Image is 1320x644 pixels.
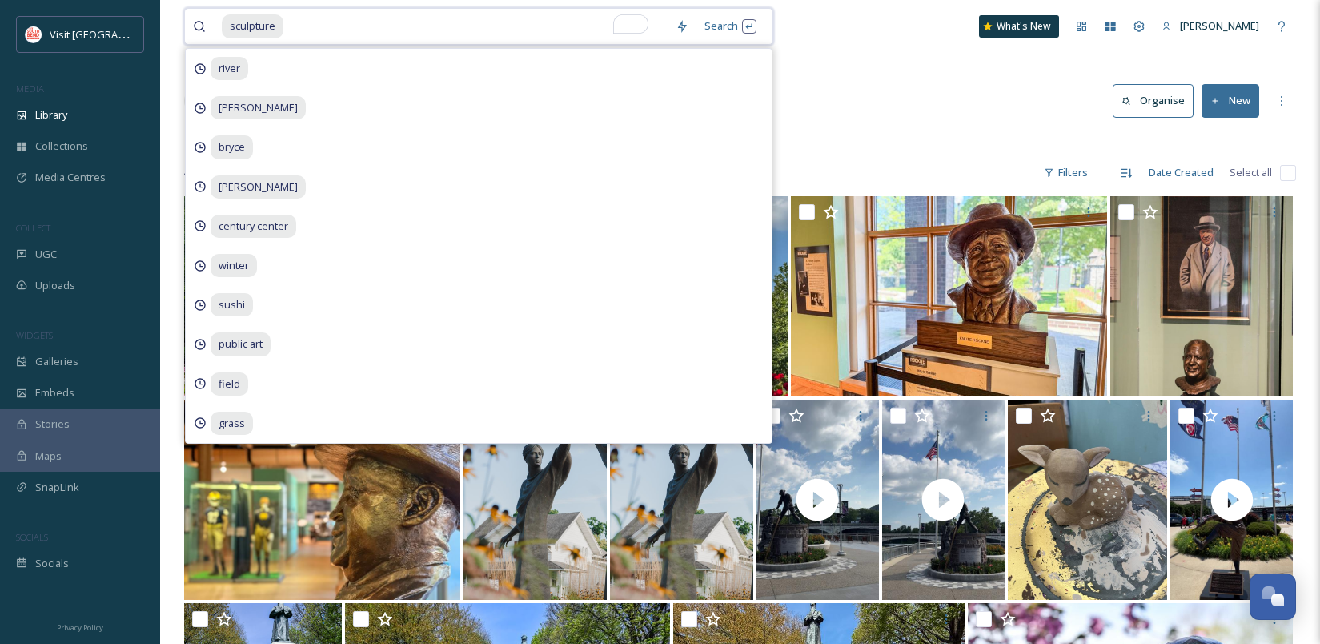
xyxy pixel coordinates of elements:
[211,332,271,356] span: public art
[1202,84,1259,117] button: New
[35,385,74,400] span: Embeds
[211,215,296,238] span: century center
[35,417,70,432] span: Stories
[211,412,253,435] span: grass
[1180,18,1259,33] span: [PERSON_NAME]
[16,83,44,95] span: MEDIA
[979,15,1059,38] a: What's New
[26,26,42,42] img: vsbm-stackedMISH_CMYKlogo2017.jpg
[463,400,607,600] img: ext_1758045406.823427_ct.cometcreates@gmail.com-AZ4A8690.jpeg
[184,165,222,180] span: 459 file s
[57,617,103,636] a: Privacy Policy
[35,449,62,464] span: Maps
[610,400,753,600] img: ext_1758045183.182881_ct.cometcreates@gmail.com-AZ4A8690.jpeg
[35,278,75,293] span: Uploads
[35,170,106,185] span: Media Centres
[35,247,57,262] span: UGC
[50,26,174,42] span: Visit [GEOGRAPHIC_DATA]
[211,135,253,159] span: bryce
[211,254,257,277] span: winter
[1250,574,1296,620] button: Open Chat
[211,96,306,119] span: [PERSON_NAME]
[1113,84,1194,117] button: Organise
[211,293,253,316] span: sushi
[1008,400,1168,600] img: IMG_3935.jpeg
[211,372,248,396] span: field
[222,14,283,38] span: sculpture
[211,175,306,199] span: [PERSON_NAME]
[211,57,248,80] span: river
[16,531,48,543] span: SOCIALS
[882,400,1005,600] img: thumbnail
[16,329,53,341] span: WIDGETS
[184,196,383,396] img: 080625_Summer-154.jpg
[35,139,88,154] span: Collections
[756,400,879,600] img: thumbnail
[1141,157,1222,188] div: Date Created
[35,556,69,571] span: Socials
[1170,400,1293,600] img: thumbnail
[16,222,50,234] span: COLLECT
[35,107,67,123] span: Library
[696,10,764,42] div: Search
[285,9,668,44] input: To enrich screen reader interactions, please activate Accessibility in Grammarly extension settings
[1153,10,1267,42] a: [PERSON_NAME]
[57,622,103,633] span: Privacy Policy
[184,400,460,600] img: 082925_Rockne-Exhibit-95.jpg
[791,196,1107,396] img: 082925_Rockne-Exhibit-89.jpg
[35,480,79,495] span: SnapLink
[1110,196,1293,396] img: 082925_Rockne-Exhibit-113.jpg
[1230,165,1272,180] span: Select all
[1036,157,1096,188] div: Filters
[35,354,78,369] span: Galleries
